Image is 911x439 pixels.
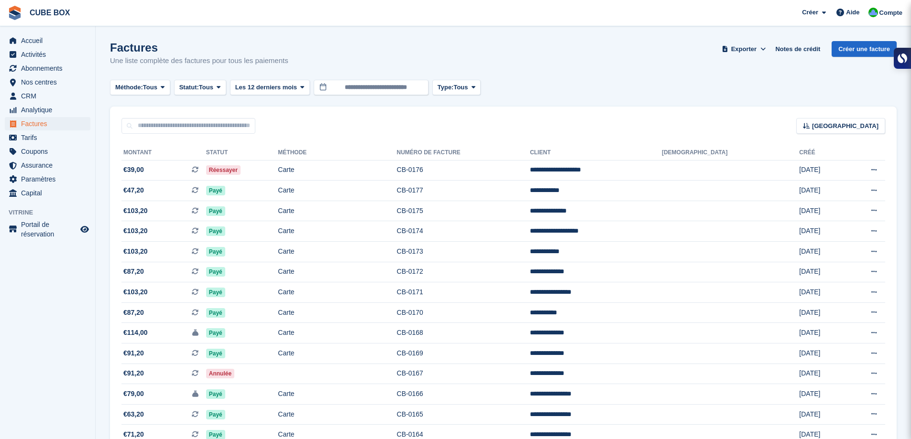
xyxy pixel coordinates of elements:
td: CB-0177 [397,181,530,201]
span: Aide [846,8,859,17]
td: [DATE] [799,160,843,181]
span: Capital [21,186,78,200]
span: Analytique [21,103,78,117]
td: [DATE] [799,364,843,384]
span: €79,00 [123,389,144,399]
th: [DEMOGRAPHIC_DATA] [662,145,799,161]
button: Les 12 derniers mois [230,80,310,96]
span: Compte [879,8,902,18]
td: Carte [278,343,396,364]
span: €87,20 [123,267,144,277]
td: CB-0175 [397,201,530,221]
td: [DATE] [799,404,843,425]
a: Notes de crédit [771,41,824,57]
span: €103,20 [123,246,148,257]
td: Carte [278,384,396,405]
button: Type: Tous [432,80,481,96]
td: Carte [278,242,396,262]
span: Activités [21,48,78,61]
span: Les 12 derniers mois [235,83,297,92]
td: CB-0167 [397,364,530,384]
td: [DATE] [799,242,843,262]
p: Une liste complète des factures pour tous les paiements [110,55,288,66]
span: Payé [206,267,225,277]
span: €91,20 [123,368,144,378]
td: [DATE] [799,201,843,221]
span: Statut: [179,83,199,92]
th: Statut [206,145,278,161]
span: Méthode: [115,83,143,92]
td: [DATE] [799,302,843,323]
span: Tous [143,83,157,92]
td: [DATE] [799,343,843,364]
span: [GEOGRAPHIC_DATA] [812,121,878,131]
a: menu [5,186,90,200]
a: menu [5,75,90,89]
a: menu [5,89,90,103]
span: Abonnements [21,62,78,75]
span: Type: [438,83,454,92]
td: Carte [278,404,396,425]
td: [DATE] [799,282,843,303]
td: CB-0171 [397,282,530,303]
span: Payé [206,247,225,257]
td: Carte [278,262,396,282]
span: Payé [206,226,225,236]
span: Portail de réservation [21,220,78,239]
td: Carte [278,323,396,343]
td: CB-0170 [397,302,530,323]
h1: Factures [110,41,288,54]
span: Nos centres [21,75,78,89]
button: Exporter [720,41,768,57]
td: [DATE] [799,221,843,242]
span: Tous [199,83,213,92]
span: Factures [21,117,78,130]
span: Payé [206,288,225,297]
td: [DATE] [799,384,843,405]
span: €47,20 [123,185,144,195]
span: €39,00 [123,165,144,175]
a: menu [5,145,90,158]
span: €114,00 [123,328,148,338]
th: Créé [799,145,843,161]
a: menu [5,103,90,117]
td: Carte [278,181,396,201]
button: Statut: Tous [174,80,226,96]
span: Payé [206,349,225,358]
button: Méthode: Tous [110,80,170,96]
span: Payé [206,206,225,216]
td: Carte [278,201,396,221]
span: €91,20 [123,348,144,358]
a: menu [5,131,90,144]
span: €103,20 [123,287,148,297]
span: Payé [206,389,225,399]
a: menu [5,172,90,186]
td: Carte [278,160,396,181]
span: Créer [802,8,818,17]
td: CB-0176 [397,160,530,181]
td: CB-0166 [397,384,530,405]
a: CUBE BOX [26,5,74,21]
td: CB-0174 [397,221,530,242]
span: Assurance [21,159,78,172]
a: menu [5,48,90,61]
th: Client [530,145,662,161]
td: Carte [278,282,396,303]
td: Carte [278,302,396,323]
a: menu [5,34,90,47]
th: Montant [121,145,206,161]
th: Numéro de facture [397,145,530,161]
td: CB-0165 [397,404,530,425]
td: [DATE] [799,262,843,282]
td: CB-0172 [397,262,530,282]
td: [DATE] [799,181,843,201]
span: Réessayer [206,165,241,175]
span: Tous [453,83,468,92]
span: Payé [206,308,225,318]
span: CRM [21,89,78,103]
span: Tarifs [21,131,78,144]
span: Paramètres [21,172,78,186]
span: €103,20 [123,206,148,216]
a: menu [5,62,90,75]
td: [DATE] [799,323,843,343]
